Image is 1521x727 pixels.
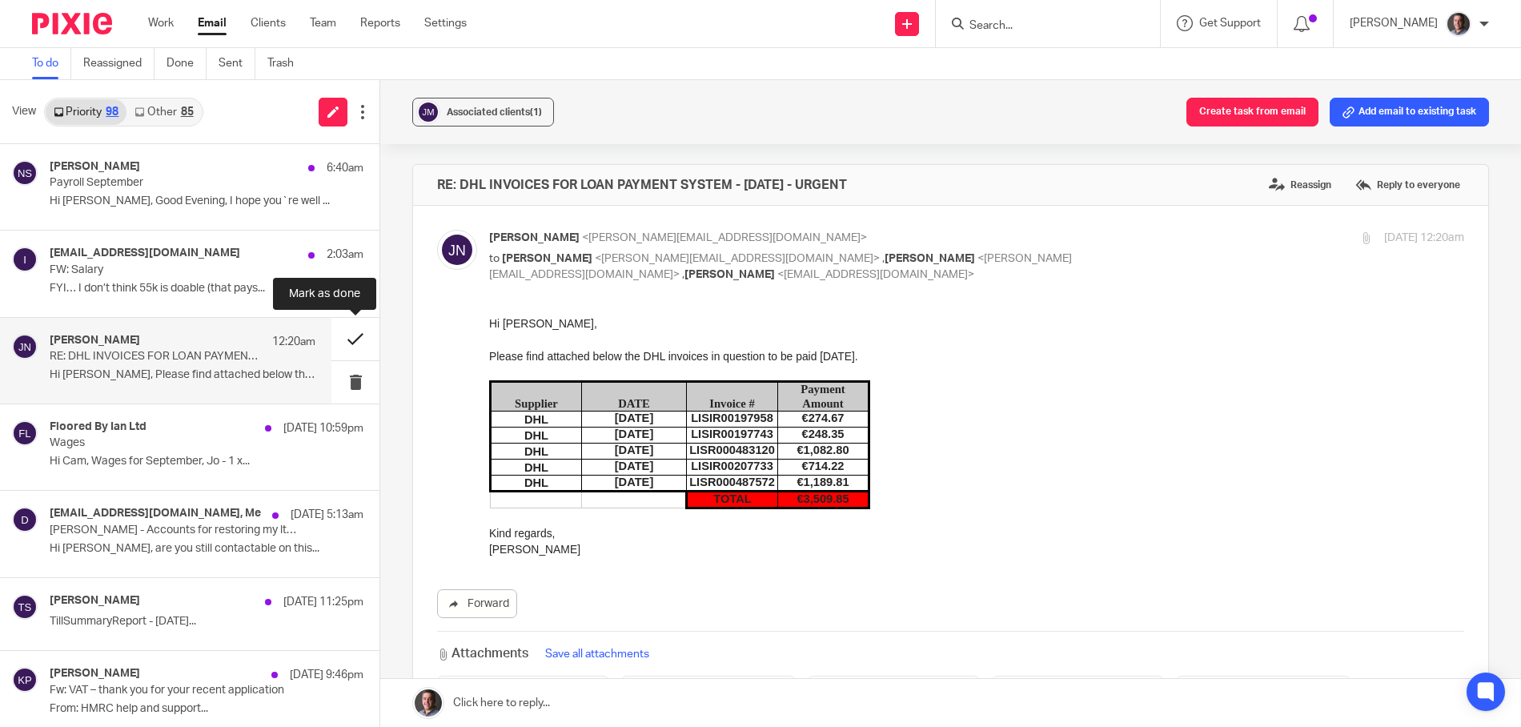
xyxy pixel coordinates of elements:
[489,232,580,243] span: [PERSON_NAME]
[808,676,980,711] button: DHL - LISIR00207733.pdf
[447,107,542,117] span: Associated clients
[416,100,440,124] img: svg%3E
[291,507,363,523] p: [DATE] 5:13am
[50,334,140,347] h4: [PERSON_NAME]
[1330,98,1489,127] button: Add email to existing task
[1350,15,1438,31] p: [PERSON_NAME]
[360,15,400,31] a: Reports
[50,368,315,382] p: Hi [PERSON_NAME], Please find attached below the DHL...
[289,128,380,144] td: €1,082.80
[2,128,93,144] td: DHL
[283,594,363,610] p: [DATE] 11:25pm
[327,160,363,176] p: 6:40am
[93,112,198,128] td: [DATE]
[50,436,301,450] p: Wages
[50,350,263,363] p: RE: DHL INVOICES FOR LOAN PAYMENT SYSTEM - [DATE] - URGENT
[50,160,140,174] h4: [PERSON_NAME]
[12,247,38,272] img: svg%3E
[50,176,301,190] p: Payroll September
[50,420,146,434] h4: Floored By Ian Ltd
[50,282,363,295] p: FYI… I don’t think 55k is doable (that pays...
[50,667,140,681] h4: [PERSON_NAME]
[289,160,380,176] td: €1,189.81
[198,176,289,193] td: TOTAL
[50,524,301,537] p: [PERSON_NAME] - Accounts for restoring my ltd company - [PERSON_NAME] Freelance Ltd
[50,615,363,629] p: TillSummaryReport - [DATE]...
[582,232,867,243] span: <[PERSON_NAME][EMAIL_ADDRESS][DOMAIN_NAME]>
[412,98,554,127] button: Associated clients(1)
[289,176,380,193] td: €3,509.85
[198,160,289,176] td: LISR000487572
[621,676,796,711] button: DHL - LISR000487572.pdf
[50,195,363,208] p: Hi [PERSON_NAME], Good Evening, I hope you`re well ...
[437,645,528,663] h3: Attachments
[502,253,592,264] span: [PERSON_NAME]
[684,269,775,280] span: [PERSON_NAME]
[327,247,363,263] p: 2:03am
[198,128,289,144] td: LISR000483120
[93,160,198,176] td: [DATE]
[289,112,380,128] td: €248.35
[181,106,194,118] div: 85
[290,667,363,683] p: [DATE] 9:46pm
[424,15,467,31] a: Settings
[777,269,974,280] span: <[EMAIL_ADDRESS][DOMAIN_NAME]>
[437,177,847,193] h4: RE: DHL INVOICES FOR LOAN PAYMENT SYSTEM - [DATE] - URGENT
[32,48,71,79] a: To do
[310,15,336,31] a: Team
[148,15,174,31] a: Work
[540,645,654,663] button: Save all attachments
[530,107,542,117] span: (1)
[93,144,198,160] td: [DATE]
[50,594,140,608] h4: [PERSON_NAME]
[198,15,227,31] a: Email
[12,420,38,446] img: svg%3E
[272,334,315,350] p: 12:20am
[32,13,112,34] img: Pixie
[289,96,380,112] td: €274.67
[251,15,286,31] a: Clients
[12,594,38,620] img: svg%3E
[198,96,289,112] td: LISIR00197958
[12,103,36,120] span: View
[50,684,301,697] p: Fw: VAT – thank you for your recent application
[2,96,93,112] td: DHL
[83,48,155,79] a: Reassigned
[1265,173,1335,197] label: Reassign
[93,66,198,96] td: DATE
[1446,11,1471,37] img: CP%20Headshot.jpeg
[437,676,609,711] button: DHL - LISIR00197743.pdf
[267,48,306,79] a: Trash
[2,160,93,176] td: DHL
[2,144,93,160] td: DHL
[1186,98,1318,127] button: Create task from email
[167,48,207,79] a: Done
[992,676,1164,711] button: DHL - LISIR00197958.pdf
[46,99,126,125] a: Priority98
[219,48,255,79] a: Sent
[50,247,240,260] h4: [EMAIL_ADDRESS][DOMAIN_NAME]
[50,542,363,556] p: Hi [PERSON_NAME], are you still contactable on this...
[968,19,1112,34] input: Search
[93,128,198,144] td: [DATE]
[12,667,38,693] img: svg%3E
[283,420,363,436] p: [DATE] 10:59pm
[50,702,363,716] p: From: HMRC help and support...
[50,263,301,277] p: FW: Salary
[489,253,500,264] span: to
[1351,173,1464,197] label: Reply to everyone
[12,334,38,359] img: svg%3E
[93,96,198,112] td: [DATE]
[289,66,380,96] td: Payment Amount
[1199,18,1261,29] span: Get Support
[1384,230,1464,247] p: [DATE] 12:20am
[106,106,118,118] div: 98
[198,144,289,160] td: LISIR00207733
[885,253,975,264] span: [PERSON_NAME]
[289,144,380,160] td: €714.22
[50,507,261,520] h4: [EMAIL_ADDRESS][DOMAIN_NAME], Me
[437,589,517,618] a: Forward
[595,253,880,264] span: <[PERSON_NAME][EMAIL_ADDRESS][DOMAIN_NAME]>
[2,66,93,96] td: Supplier
[198,112,289,128] td: LISIR00197743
